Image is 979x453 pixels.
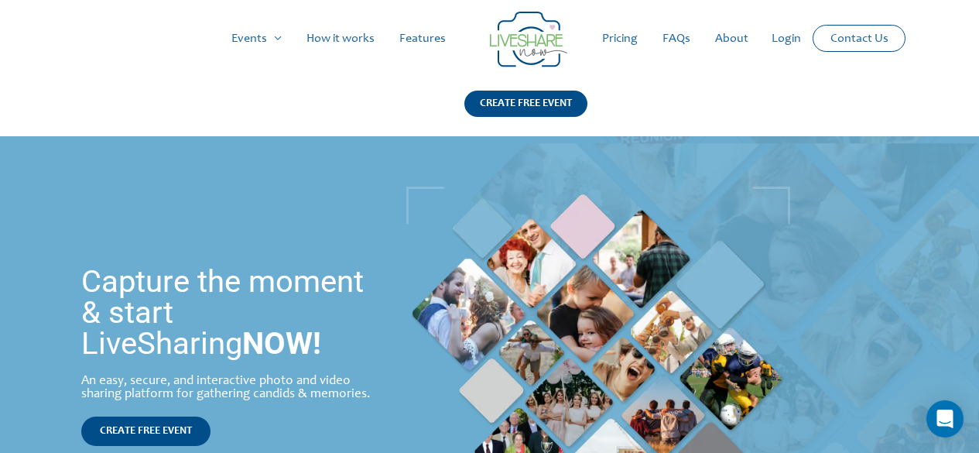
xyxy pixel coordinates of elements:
[81,417,211,446] a: CREATE FREE EVENT
[818,26,901,51] a: Contact Us
[464,91,587,136] a: CREATE FREE EVENT
[464,91,587,117] div: CREATE FREE EVENT
[81,375,388,401] div: An easy, secure, and interactive photo and video sharing platform for gathering candids & memories.
[650,14,703,63] a: FAQs
[81,266,388,359] h1: Capture the moment & start LiveSharing
[703,14,761,63] a: About
[27,14,952,63] nav: Site Navigation
[100,426,192,437] span: CREATE FREE EVENT
[490,12,567,67] img: Group 14 | Live Photo Slideshow for Events | Create Free Events Album for Any Occasion
[242,325,321,362] strong: NOW!
[759,14,813,63] a: Login
[387,14,458,63] a: Features
[294,14,387,63] a: How it works
[590,14,650,63] a: Pricing
[926,400,964,438] div: Open Intercom Messenger
[219,14,294,63] a: Events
